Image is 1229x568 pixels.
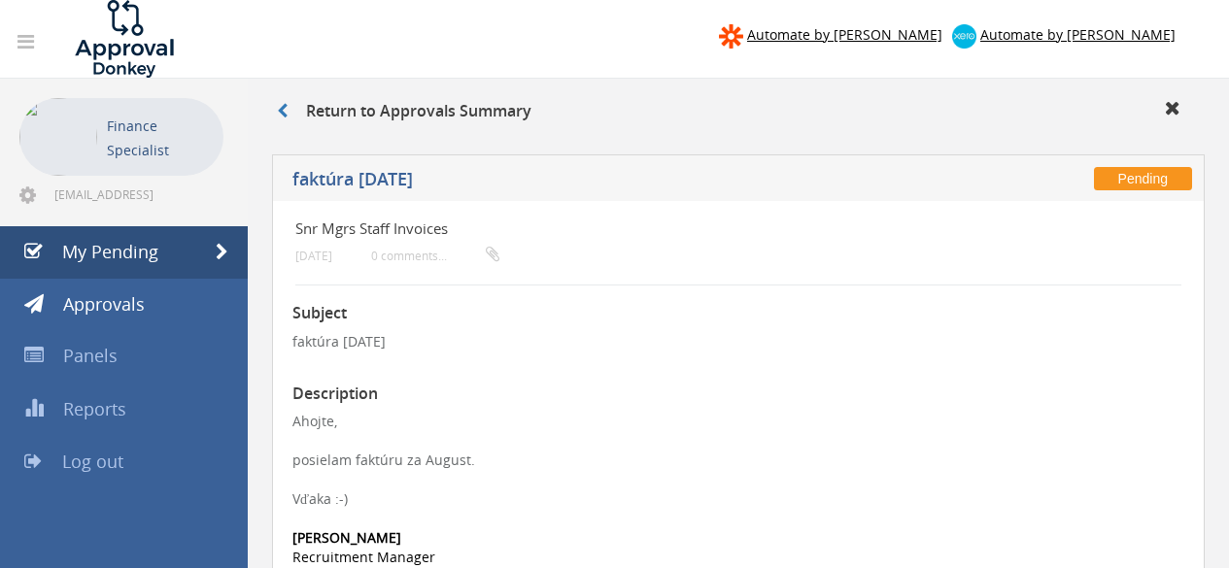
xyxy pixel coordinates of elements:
span: Automate by [PERSON_NAME] [980,25,1176,44]
p: Finance Specialist [107,114,214,162]
span: Panels [63,344,118,367]
p: faktúra [DATE] [292,332,1184,351]
h3: Subject [292,305,1184,322]
div: Ahojte, [292,412,1184,431]
small: [DATE] [295,249,332,263]
small: 0 comments... [371,249,499,263]
span: Pending [1094,167,1192,190]
span: Log out [62,450,123,473]
font: Recruitment Manager [292,548,435,566]
span: Approvals [63,292,145,316]
font: [PERSON_NAME] [292,528,401,547]
span: [EMAIL_ADDRESS][DOMAIN_NAME] [54,186,220,202]
h5: faktúra [DATE] [292,170,831,194]
img: zapier-logomark.png [719,24,743,49]
img: xero-logo.png [952,24,976,49]
div: posielam faktúru za August. Vďaka :-) [292,451,1184,509]
span: Reports [63,397,126,420]
h4: Snr Mgrs Staff Invoices [295,220,1034,237]
span: My Pending [62,240,158,263]
h3: Return to Approvals Summary [277,103,531,120]
span: Automate by [PERSON_NAME] [747,25,942,44]
h3: Description [292,385,1184,403]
